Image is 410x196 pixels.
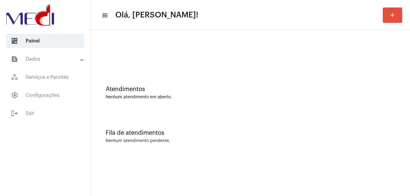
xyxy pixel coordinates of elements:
img: d3a1b5fa-500b-b90f-5a1c-719c20e9830b.png [5,3,56,27]
span: Painel [6,34,84,48]
mat-icon: sidenav icon [11,110,18,117]
span: Olá, [PERSON_NAME]! [115,10,198,20]
span: sidenav icon [11,74,18,81]
span: Serviços e Pacotes [6,70,84,84]
mat-icon: sidenav icon [11,55,18,63]
mat-icon: sidenav icon [101,12,107,19]
span: Configurações [6,88,84,103]
div: Nenhum atendimento em aberto. [106,95,395,100]
span: Sair [6,106,84,121]
span: sidenav icon [11,92,18,99]
mat-panel-title: Dados [11,55,81,63]
div: Fila de atendimentos [106,130,395,136]
mat-expansion-panel-header: sidenav iconDados [4,52,90,66]
span: sidenav icon [11,37,18,45]
mat-icon: add [389,11,396,19]
div: Atendimentos [106,86,395,93]
div: Nenhum atendimento pendente. [106,139,170,143]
